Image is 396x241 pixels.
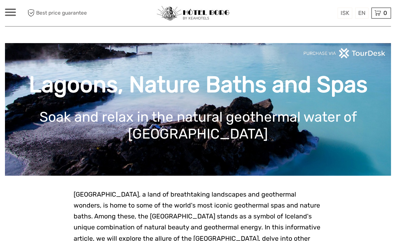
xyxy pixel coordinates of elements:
[341,10,349,16] span: ISK
[382,10,388,16] span: 0
[15,71,381,98] h1: Lagoons, Nature Baths and Spas
[157,6,230,21] img: 97-048fac7b-21eb-4351-ac26-83e096b89eb3_logo_small.jpg
[15,109,381,142] h1: Soak and relax in the natural geothermal water of [GEOGRAPHIC_DATA]
[26,8,101,19] span: Best price guarantee
[303,48,386,58] img: PurchaseViaTourDeskwhite.png
[355,8,368,19] div: EN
